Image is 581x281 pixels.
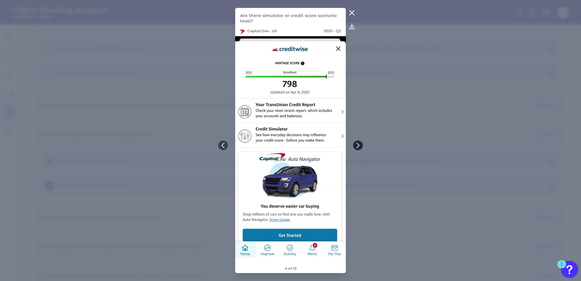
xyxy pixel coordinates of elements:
img: Capital One [240,29,245,34]
p: Capital One - US [240,29,277,34]
button: Open Resource Center, 1 new notification [561,261,578,278]
p: 2025 - Q2 [324,29,341,34]
div: 1 [560,264,563,272]
footer: 4 of 10 [282,264,299,273]
p: Are there simulator or credit score scenario tools? [240,13,341,24]
img: 5728-CapitalOne1-RC-Mobile-Q2-2025-(2).png [235,36,346,264]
